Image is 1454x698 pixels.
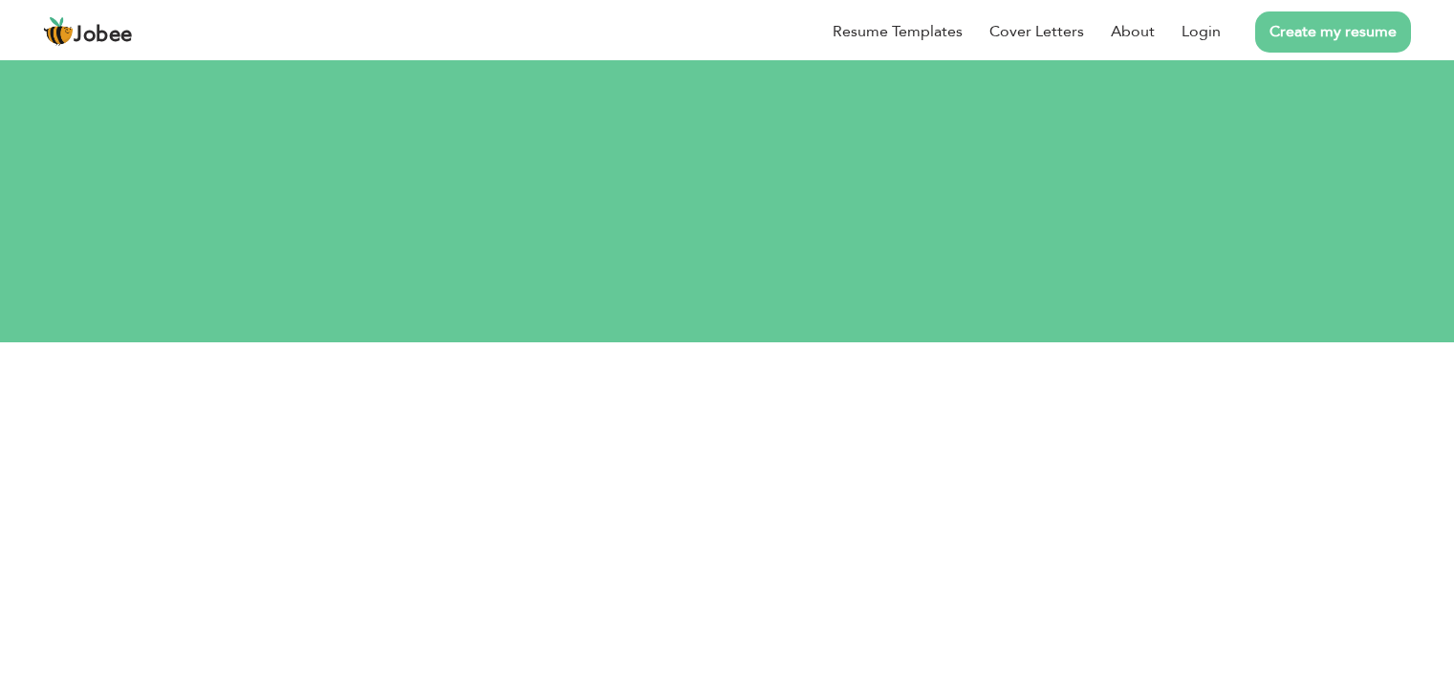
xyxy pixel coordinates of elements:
[43,16,133,47] a: Jobee
[74,25,133,46] span: Jobee
[989,20,1084,43] a: Cover Letters
[43,16,74,47] img: jobee.io
[1255,11,1411,53] a: Create my resume
[1182,20,1221,43] a: Login
[1111,20,1155,43] a: About
[833,20,963,43] a: Resume Templates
